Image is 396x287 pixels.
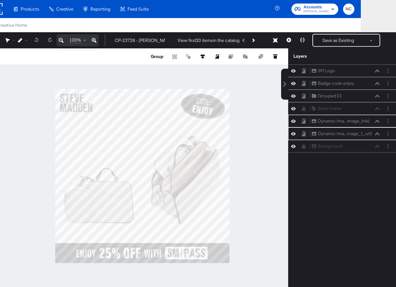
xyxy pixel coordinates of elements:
div: Dynamic Ima...image_link) [318,118,370,124]
div: Layers [293,53,359,59]
button: SM Logo [311,67,335,74]
span: Accounts [304,4,329,11]
button: Group [150,53,164,60]
button: Layer Options [385,105,391,112]
button: Layer Options [385,67,391,74]
div: SM Logo [318,68,335,74]
button: Dynamic Ima...mage_1_url) [311,130,372,137]
span: 100% [69,37,81,43]
div: Grouped 01 [318,93,342,99]
button: Dynamic Ima...image_link) [311,118,370,124]
span: NC [346,5,352,13]
button: Layer Options [385,80,391,87]
span: Creative [56,6,73,12]
span: Feed Suite [127,6,149,12]
div: Dynamic Ima...mage_1_url) [318,131,372,137]
button: Save as Existing [313,35,363,46]
div: View first 20 items in the catalog [178,37,239,44]
button: Next Product [249,35,258,46]
button: Layer Options [385,130,391,137]
button: Layer Options [385,118,391,124]
button: Layer Options [385,93,391,99]
div: Badge code enjoy [318,80,354,86]
button: Accounts[PERSON_NAME] [291,4,338,15]
span: [PERSON_NAME] [304,9,329,14]
button: Layer Options [385,143,391,150]
button: NC [343,4,354,15]
span: Products [21,6,39,12]
span: Reporting [90,6,110,12]
button: Grouped 01 [311,93,342,99]
button: Badge code enjoy [311,80,354,87]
